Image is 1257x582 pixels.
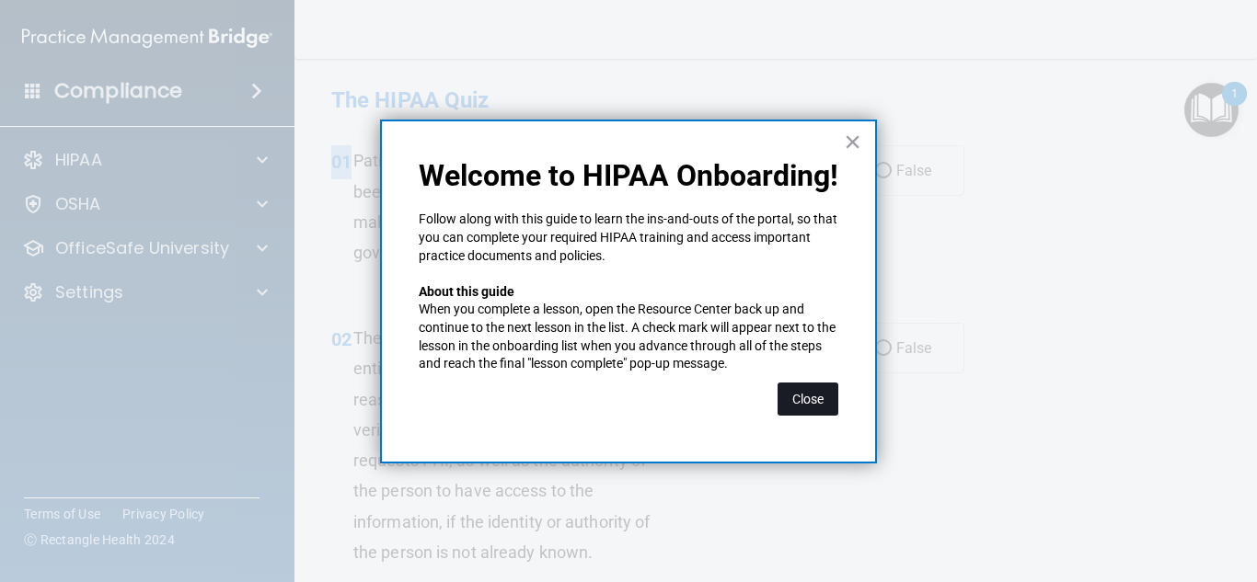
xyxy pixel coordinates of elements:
button: Close [778,382,838,416]
iframe: Drift Widget Chat Controller [939,451,1235,525]
button: Close [844,127,861,156]
p: Welcome to HIPAA Onboarding! [419,158,838,193]
p: Follow along with this guide to learn the ins-and-outs of the portal, so that you can complete yo... [419,211,838,265]
strong: About this guide [419,284,514,299]
p: When you complete a lesson, open the Resource Center back up and continue to the next lesson in t... [419,301,838,372]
